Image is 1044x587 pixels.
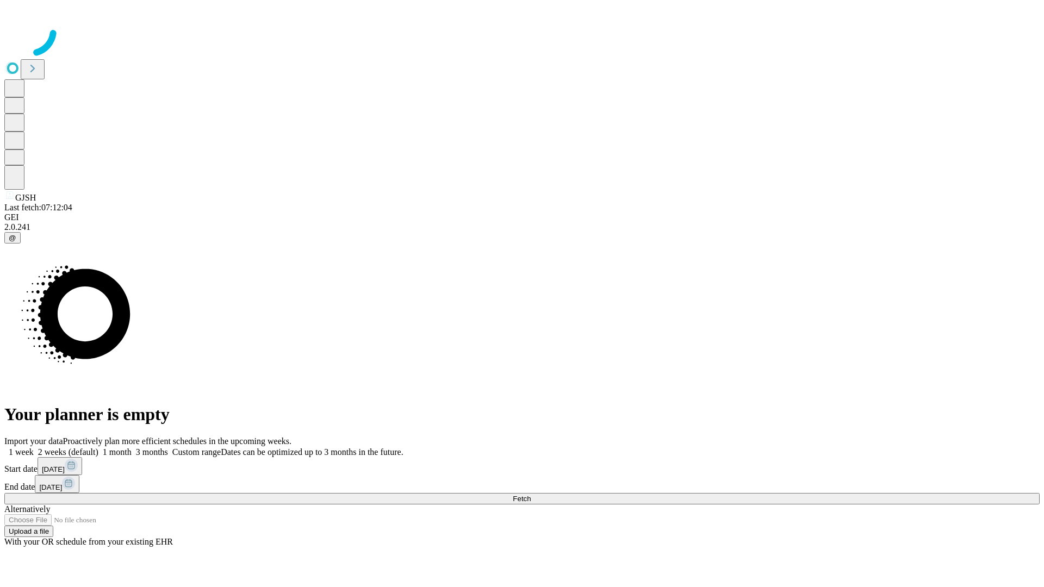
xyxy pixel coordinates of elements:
[4,504,50,514] span: Alternatively
[38,457,82,475] button: [DATE]
[4,457,1040,475] div: Start date
[4,232,21,243] button: @
[38,447,98,457] span: 2 weeks (default)
[172,447,221,457] span: Custom range
[39,483,62,491] span: [DATE]
[4,526,53,537] button: Upload a file
[42,465,65,473] span: [DATE]
[63,436,291,446] span: Proactively plan more efficient schedules in the upcoming weeks.
[513,495,531,503] span: Fetch
[4,203,72,212] span: Last fetch: 07:12:04
[103,447,132,457] span: 1 month
[35,475,79,493] button: [DATE]
[136,447,168,457] span: 3 months
[9,234,16,242] span: @
[4,436,63,446] span: Import your data
[15,193,36,202] span: GJSH
[4,475,1040,493] div: End date
[4,537,173,546] span: With your OR schedule from your existing EHR
[4,493,1040,504] button: Fetch
[9,447,34,457] span: 1 week
[4,213,1040,222] div: GEI
[221,447,403,457] span: Dates can be optimized up to 3 months in the future.
[4,222,1040,232] div: 2.0.241
[4,404,1040,424] h1: Your planner is empty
